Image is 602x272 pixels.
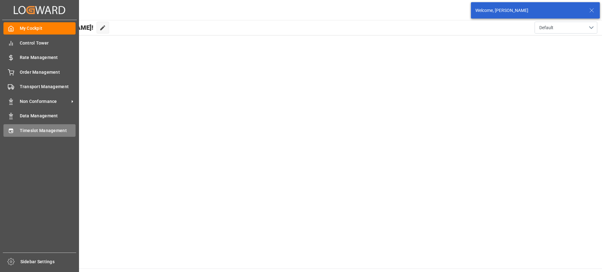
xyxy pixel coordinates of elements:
[20,69,76,76] span: Order Management
[3,124,76,136] a: Timeslot Management
[3,22,76,35] a: My Cockpit
[539,24,553,31] span: Default
[26,22,93,34] span: Hello [PERSON_NAME]!
[20,40,76,46] span: Control Tower
[3,51,76,64] a: Rate Management
[20,25,76,32] span: My Cockpit
[3,81,76,93] a: Transport Management
[3,110,76,122] a: Data Management
[20,54,76,61] span: Rate Management
[20,127,76,134] span: Timeslot Management
[3,37,76,49] a: Control Tower
[20,113,76,119] span: Data Management
[475,7,583,14] div: Welcome, [PERSON_NAME]
[20,83,76,90] span: Transport Management
[20,98,69,105] span: Non Conformance
[535,22,597,34] button: open menu
[20,259,77,265] span: Sidebar Settings
[3,66,76,78] a: Order Management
